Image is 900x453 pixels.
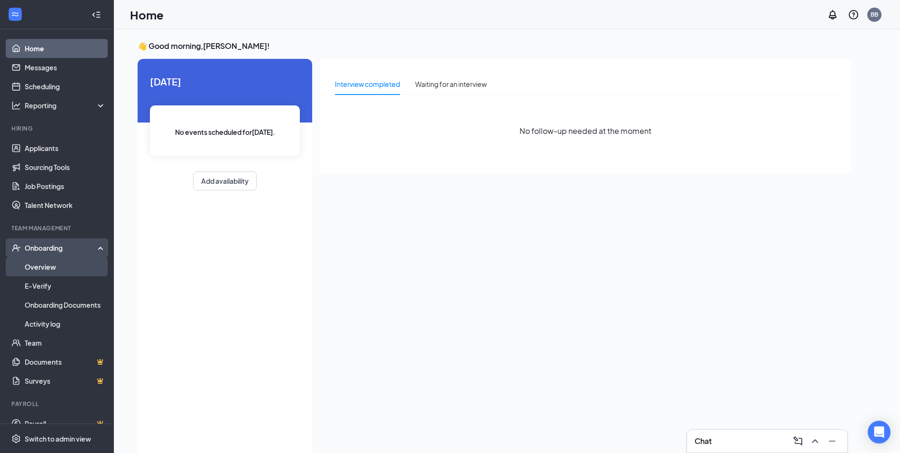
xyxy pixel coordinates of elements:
div: Reporting [25,101,106,110]
div: Payroll [11,400,104,408]
svg: WorkstreamLogo [10,9,20,19]
div: Waiting for an interview [415,79,487,89]
a: DocumentsCrown [25,352,106,371]
h3: 👋 Good morning, [PERSON_NAME] ! [138,41,851,51]
div: Interview completed [335,79,400,89]
span: [DATE] [150,74,300,89]
svg: Settings [11,434,21,444]
svg: Notifications [827,9,838,20]
button: Minimize [825,434,840,449]
svg: QuestionInfo [848,9,859,20]
div: Team Management [11,224,104,232]
a: Team [25,333,106,352]
svg: Collapse [92,10,101,19]
svg: ChevronUp [809,435,821,447]
button: Add availability [193,171,257,190]
a: Sourcing Tools [25,158,106,177]
a: E-Verify [25,276,106,295]
div: BB [871,10,878,19]
a: SurveysCrown [25,371,106,390]
a: Applicants [25,139,106,158]
span: No follow-up needed at the moment [520,125,651,137]
a: Job Postings [25,177,106,196]
svg: Analysis [11,101,21,110]
a: Home [25,39,106,58]
a: PayrollCrown [25,414,106,433]
a: Overview [25,257,106,276]
h1: Home [130,7,164,23]
div: Open Intercom Messenger [868,421,891,444]
a: Messages [25,58,106,77]
div: Onboarding [25,243,98,253]
svg: UserCheck [11,243,21,253]
a: Scheduling [25,77,106,96]
svg: ComposeMessage [792,435,804,447]
h3: Chat [695,436,712,446]
svg: Minimize [826,435,838,447]
div: Switch to admin view [25,434,91,444]
a: Talent Network [25,196,106,215]
button: ChevronUp [807,434,823,449]
a: Activity log [25,314,106,333]
a: Onboarding Documents [25,295,106,314]
div: Hiring [11,124,104,132]
span: No events scheduled for [DATE] . [175,127,275,137]
button: ComposeMessage [790,434,806,449]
